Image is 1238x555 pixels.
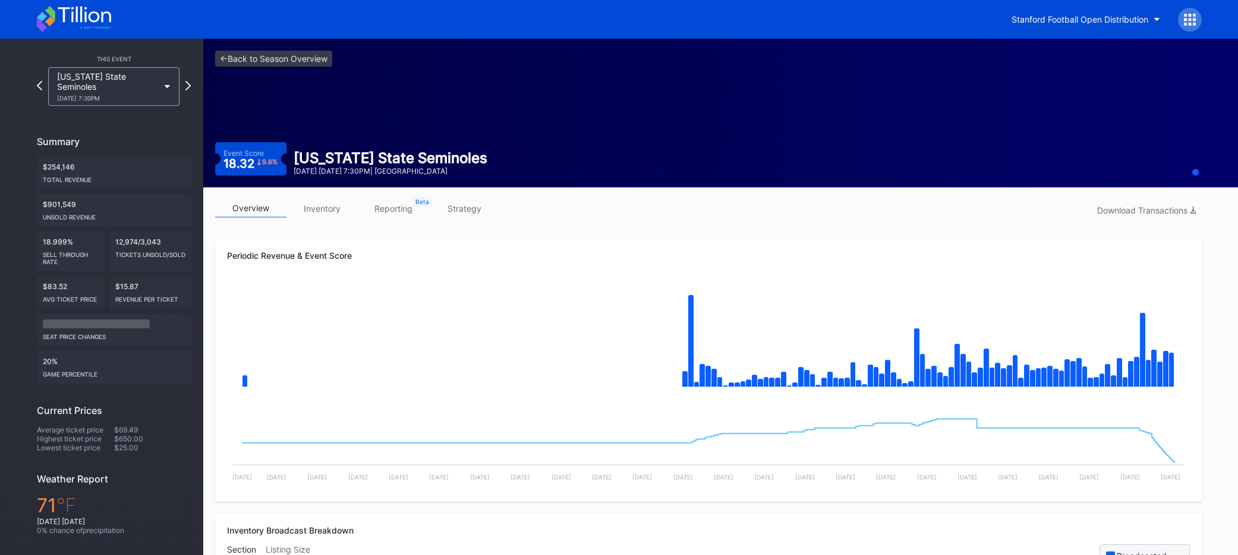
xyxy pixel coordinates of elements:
[998,474,1018,481] text: [DATE]
[227,400,1190,490] svg: Chart title
[43,328,185,340] div: seat price changes
[109,231,191,271] div: 12,974/3,043
[115,246,185,258] div: Tickets Unsold/Sold
[232,474,251,481] text: [DATE]
[429,474,449,481] text: [DATE]
[37,194,191,227] div: $901,549
[1160,474,1180,481] text: [DATE]
[37,473,191,485] div: Weather Report
[591,474,611,481] text: [DATE]
[114,443,191,452] div: $25.00
[37,526,191,535] div: 0 % chance of precipitation
[37,136,191,148] div: Summary
[215,51,332,67] a: <-Back to Season Overview
[389,474,408,481] text: [DATE]
[37,405,191,416] div: Current Prices
[37,55,191,62] div: This Event
[56,494,76,517] span: ℉
[632,474,652,481] text: [DATE]
[109,276,191,309] div: $15.87
[348,474,367,481] text: [DATE]
[43,246,99,265] div: Sell Through Rate
[43,366,185,378] div: Game percentile
[37,351,191,384] div: 20%
[37,517,191,526] div: [DATE] [DATE]
[266,474,286,481] text: [DATE]
[1091,202,1202,218] button: Download Transactions
[429,199,500,218] a: strategy
[43,209,185,221] div: Unsold Revenue
[114,425,191,434] div: $69.49
[795,474,814,481] text: [DATE]
[957,474,977,481] text: [DATE]
[223,149,264,158] div: Event Score
[37,156,191,189] div: $254,146
[115,291,185,303] div: Revenue per ticket
[286,199,358,218] a: inventory
[1012,14,1148,24] div: Stanford Football Open Distribution
[1038,474,1058,481] text: [DATE]
[37,434,114,443] div: Highest ticket price
[37,425,114,434] div: Average ticket price
[294,149,487,167] div: [US_STATE] State Seminoles
[916,474,936,481] text: [DATE]
[114,434,191,443] div: $650.00
[358,199,429,218] a: reporting
[43,291,99,303] div: Avg ticket price
[713,474,733,481] text: [DATE]
[43,171,185,183] div: Total Revenue
[37,443,114,452] div: Lowest ticket price
[37,231,105,271] div: 18.999%
[227,281,1190,400] svg: Chart title
[57,71,159,102] div: [US_STATE] State Seminoles
[551,474,571,481] text: [DATE]
[470,474,489,481] text: [DATE]
[37,276,105,309] div: $83.52
[754,474,774,481] text: [DATE]
[1003,8,1169,30] button: Stanford Football Open Distribution
[1097,205,1196,215] div: Download Transactions
[262,159,278,165] div: 9.8 %
[223,158,278,170] div: 18.32
[215,199,286,218] a: overview
[227,250,1190,261] div: Periodic Revenue & Event Score
[294,167,487,175] div: [DATE] [DATE] 7:30PM | [GEOGRAPHIC_DATA]
[836,474,855,481] text: [DATE]
[37,494,191,517] div: 71
[876,474,896,481] text: [DATE]
[227,525,1190,535] div: Inventory Broadcast Breakdown
[307,474,327,481] text: [DATE]
[511,474,530,481] text: [DATE]
[673,474,692,481] text: [DATE]
[1120,474,1139,481] text: [DATE]
[1079,474,1099,481] text: [DATE]
[57,95,159,102] div: [DATE] 7:30PM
